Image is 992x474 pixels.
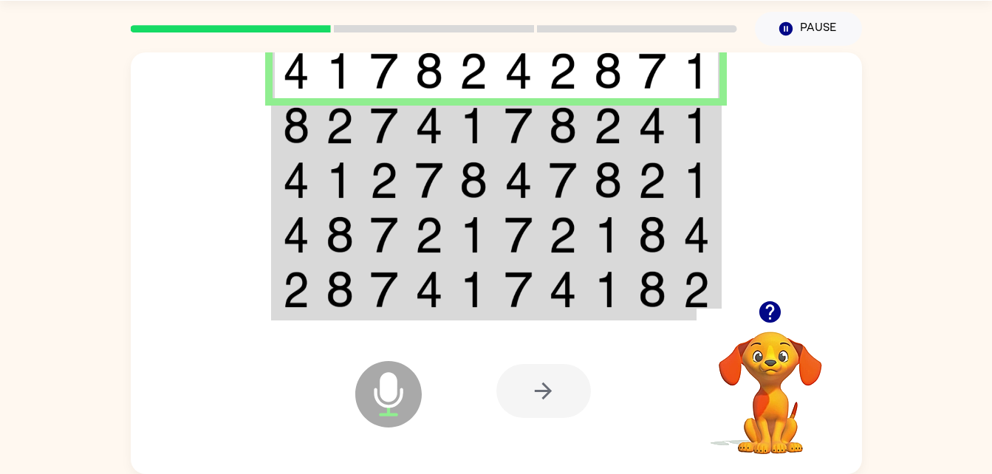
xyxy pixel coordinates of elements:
[504,107,533,144] img: 7
[459,107,488,144] img: 1
[549,162,577,199] img: 7
[459,271,488,308] img: 1
[683,162,710,199] img: 1
[370,52,398,89] img: 7
[415,216,443,253] img: 2
[283,216,309,253] img: 4
[683,271,710,308] img: 2
[459,216,488,253] img: 1
[370,107,398,144] img: 7
[504,271,533,308] img: 7
[370,162,398,199] img: 2
[283,271,309,308] img: 2
[504,216,533,253] img: 7
[504,162,533,199] img: 4
[459,162,488,199] img: 8
[638,216,666,253] img: 8
[594,271,622,308] img: 1
[415,52,443,89] img: 8
[549,216,577,253] img: 2
[283,52,309,89] img: 4
[504,52,533,89] img: 4
[755,12,862,46] button: Pause
[326,216,354,253] img: 8
[459,52,488,89] img: 2
[326,107,354,144] img: 2
[549,271,577,308] img: 4
[549,52,577,89] img: 2
[638,162,666,199] img: 2
[683,107,710,144] img: 1
[283,107,309,144] img: 8
[326,162,354,199] img: 1
[549,107,577,144] img: 8
[638,52,666,89] img: 7
[683,216,710,253] img: 4
[415,271,443,308] img: 4
[638,107,666,144] img: 4
[638,271,666,308] img: 8
[594,107,622,144] img: 2
[683,52,710,89] img: 1
[415,107,443,144] img: 4
[370,216,398,253] img: 7
[370,271,398,308] img: 7
[326,271,354,308] img: 8
[594,52,622,89] img: 8
[326,52,354,89] img: 1
[697,309,844,456] video: Your browser must support playing .mp4 files to use Literably. Please try using another browser.
[283,162,309,199] img: 4
[594,162,622,199] img: 8
[594,216,622,253] img: 1
[415,162,443,199] img: 7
